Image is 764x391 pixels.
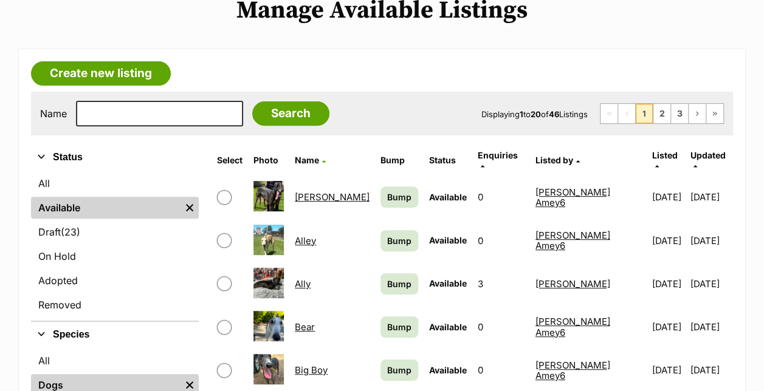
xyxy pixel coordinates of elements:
td: 0 [473,349,529,391]
span: Displaying to of Listings [481,109,588,119]
a: [PERSON_NAME] Amey6 [535,186,610,208]
span: Available [429,235,467,245]
span: Listed [652,150,678,160]
button: Status [31,149,199,165]
td: 0 [473,176,529,218]
td: [DATE] [690,220,732,262]
a: Create new listing [31,61,171,86]
a: Page 3 [671,104,688,123]
a: Bump [380,359,418,381]
a: Big Boy [295,364,328,376]
th: Photo [249,146,289,175]
span: Bump [387,321,411,333]
td: 3 [473,263,529,305]
td: [DATE] [647,306,689,348]
button: Species [31,327,199,342]
td: 0 [473,306,529,348]
a: Removed [31,294,199,316]
a: Bear [295,321,315,333]
a: Name [295,155,326,165]
img: Alley [253,225,284,255]
td: [DATE] [690,349,732,391]
label: Name [40,108,67,119]
span: Name [295,155,319,165]
span: Available [429,365,467,375]
a: Bump [380,316,418,338]
a: Ally [295,278,311,290]
a: Listed [652,150,678,170]
input: Search [252,101,329,126]
span: Updated [690,150,725,160]
span: Previous page [618,104,635,123]
span: Available [429,192,467,202]
a: Available [31,197,181,219]
a: Next page [689,104,706,123]
span: First page [601,104,618,123]
span: Page 1 [636,104,653,123]
a: Bump [380,186,418,208]
th: Status [424,146,472,175]
a: Page 2 [653,104,670,123]
a: Bump [380,273,418,294]
a: All [31,172,199,194]
span: Available [429,278,467,288]
a: [PERSON_NAME] Amey6 [535,316,610,338]
td: [DATE] [647,220,689,262]
a: Alley [295,235,316,246]
span: Bump [387,234,411,247]
div: Status [31,170,199,321]
span: Bump [387,364,411,376]
a: Last page [706,104,723,123]
a: Listed by [535,155,580,165]
a: Updated [690,150,725,170]
a: On Hold [31,245,199,267]
td: [DATE] [647,263,689,305]
a: Draft [31,221,199,243]
td: [DATE] [647,349,689,391]
a: Adopted [31,270,199,291]
td: [DATE] [690,306,732,348]
td: [DATE] [690,263,732,305]
img: Big Boy [253,354,284,384]
a: Enquiries [478,150,518,170]
span: translation missing: en.admin.listings.index.attributes.enquiries [478,150,518,160]
a: [PERSON_NAME] Amey6 [535,359,610,381]
strong: 20 [531,109,541,119]
a: All [31,350,199,372]
span: Bump [387,191,411,203]
span: Available [429,322,467,332]
a: [PERSON_NAME] Amey6 [535,229,610,251]
a: [PERSON_NAME] [295,191,370,203]
a: Remove filter [181,197,199,219]
nav: Pagination [600,103,724,124]
a: Bump [380,230,418,251]
strong: 1 [520,109,523,119]
span: (23) [61,225,80,239]
a: [PERSON_NAME] [535,278,610,290]
span: Listed by [535,155,573,165]
th: Bump [376,146,423,175]
strong: 46 [549,109,559,119]
td: 0 [473,220,529,262]
span: Bump [387,277,411,290]
th: Select [212,146,247,175]
td: [DATE] [690,176,732,218]
td: [DATE] [647,176,689,218]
